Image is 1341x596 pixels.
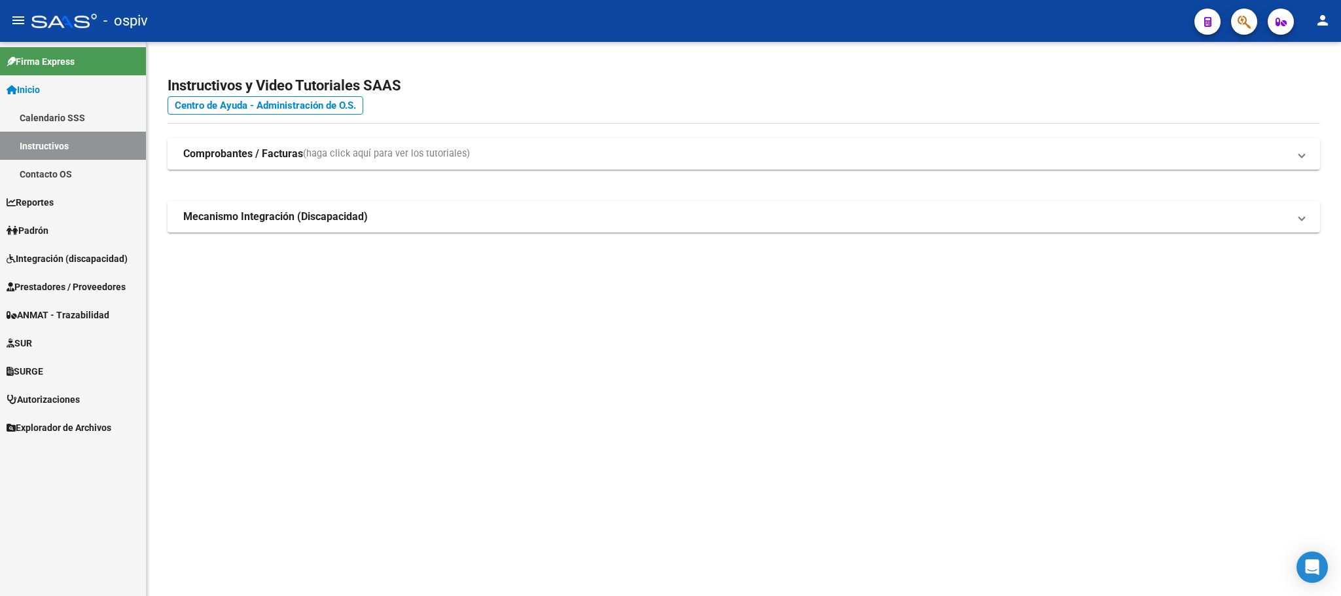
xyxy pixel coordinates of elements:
span: - ospiv [103,7,148,35]
strong: Mecanismo Integración (Discapacidad) [183,210,368,224]
span: (haga click aquí para ver los tutoriales) [303,147,470,161]
span: Integración (discapacidad) [7,251,128,266]
mat-icon: person [1315,12,1331,28]
strong: Comprobantes / Facturas [183,147,303,161]
span: Firma Express [7,54,75,69]
span: Explorador de Archivos [7,420,111,435]
span: SUR [7,336,32,350]
span: Autorizaciones [7,392,80,407]
mat-expansion-panel-header: Comprobantes / Facturas(haga click aquí para ver los tutoriales) [168,138,1320,170]
span: Prestadores / Proveedores [7,280,126,294]
mat-expansion-panel-header: Mecanismo Integración (Discapacidad) [168,201,1320,233]
div: Open Intercom Messenger [1296,551,1328,583]
span: Inicio [7,83,40,97]
h2: Instructivos y Video Tutoriales SAAS [168,73,1320,98]
span: Reportes [7,195,54,210]
span: SURGE [7,364,43,379]
mat-icon: menu [10,12,26,28]
span: Padrón [7,223,48,238]
a: Centro de Ayuda - Administración de O.S. [168,96,363,115]
span: ANMAT - Trazabilidad [7,308,109,322]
